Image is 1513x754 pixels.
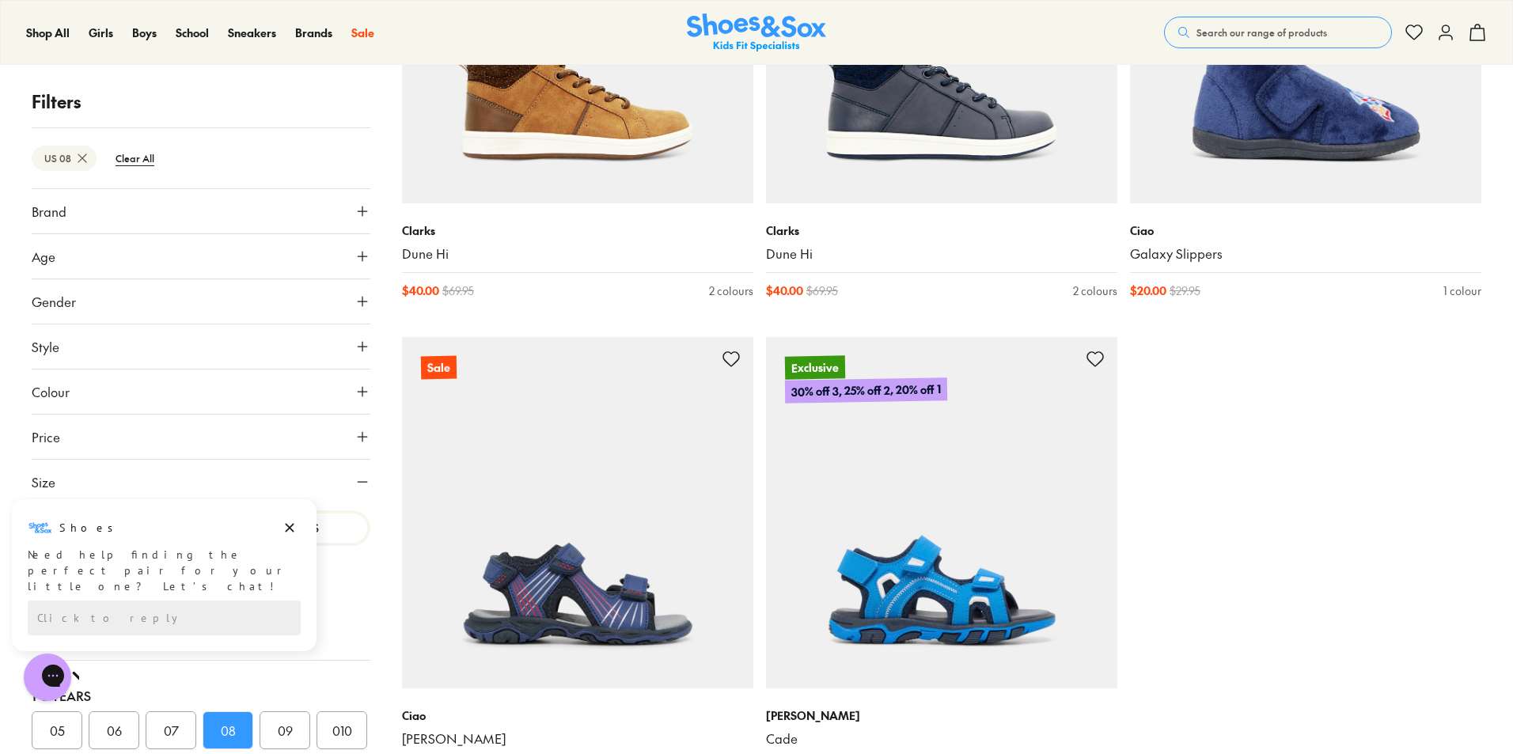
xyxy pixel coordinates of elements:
[32,460,370,504] button: Size
[32,472,55,491] span: Size
[32,369,370,414] button: Colour
[279,20,301,42] button: Dismiss campaign
[59,23,122,39] h3: Shoes
[32,89,370,115] p: Filters
[176,25,209,40] span: School
[687,13,826,52] img: SNS_Logo_Responsive.svg
[32,686,370,705] div: 1-3 Years
[1196,25,1327,40] span: Search our range of products
[766,245,1117,263] a: Dune Hi
[402,222,753,239] p: Clarks
[32,382,70,401] span: Colour
[203,711,253,749] button: 08
[1073,282,1117,299] div: 2 colours
[16,648,79,707] iframe: Gorgias live chat messenger
[1443,282,1481,299] div: 1 colour
[260,711,310,749] button: 09
[228,25,276,41] a: Sneakers
[1170,282,1200,299] span: $ 29.95
[1130,245,1481,263] a: Galaxy Slippers
[32,234,370,278] button: Age
[103,144,167,172] btn: Clear All
[1130,222,1481,239] p: Ciao
[32,427,60,446] span: Price
[132,25,157,40] span: Boys
[32,415,370,459] button: Price
[766,707,1117,724] p: [PERSON_NAME]
[89,25,113,41] a: Girls
[766,222,1117,239] p: Clarks
[32,337,59,356] span: Style
[351,25,374,40] span: Sale
[421,356,457,380] p: Sale
[402,707,753,724] p: Ciao
[806,282,838,299] span: $ 69.95
[32,247,55,266] span: Age
[1130,282,1166,299] span: $ 20.00
[442,282,474,299] span: $ 69.95
[32,324,370,369] button: Style
[766,282,803,299] span: $ 40.00
[132,25,157,41] a: Boys
[32,202,66,221] span: Brand
[176,25,209,41] a: School
[32,189,370,233] button: Brand
[146,711,196,749] button: 07
[28,50,301,97] div: Need help finding the perfect pair for your little one? Let’s chat!
[32,146,97,171] btn: US 08
[402,730,753,748] a: [PERSON_NAME]
[32,279,370,324] button: Gender
[89,711,139,749] button: 06
[317,711,367,749] button: 010
[28,18,53,44] img: Shoes logo
[32,711,82,749] button: 05
[26,25,70,40] span: Shop All
[709,282,753,299] div: 2 colours
[12,2,317,154] div: Campaign message
[402,245,753,263] a: Dune Hi
[785,377,947,404] p: 30% off 3, 25% off 2, 20% off 1
[12,18,317,97] div: Message from Shoes. Need help finding the perfect pair for your little one? Let’s chat!
[1164,17,1392,48] button: Search our range of products
[766,337,1117,688] a: Exclusive30% off 3, 25% off 2, 20% off 1
[28,104,301,138] div: Reply to the campaigns
[295,25,332,41] a: Brands
[89,25,113,40] span: Girls
[687,13,826,52] a: Shoes & Sox
[402,337,753,688] a: Sale
[785,356,845,380] p: Exclusive
[766,730,1117,748] a: Cade
[402,282,439,299] span: $ 40.00
[228,25,276,40] span: Sneakers
[32,292,76,311] span: Gender
[26,25,70,41] a: Shop All
[351,25,374,41] a: Sale
[295,25,332,40] span: Brands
